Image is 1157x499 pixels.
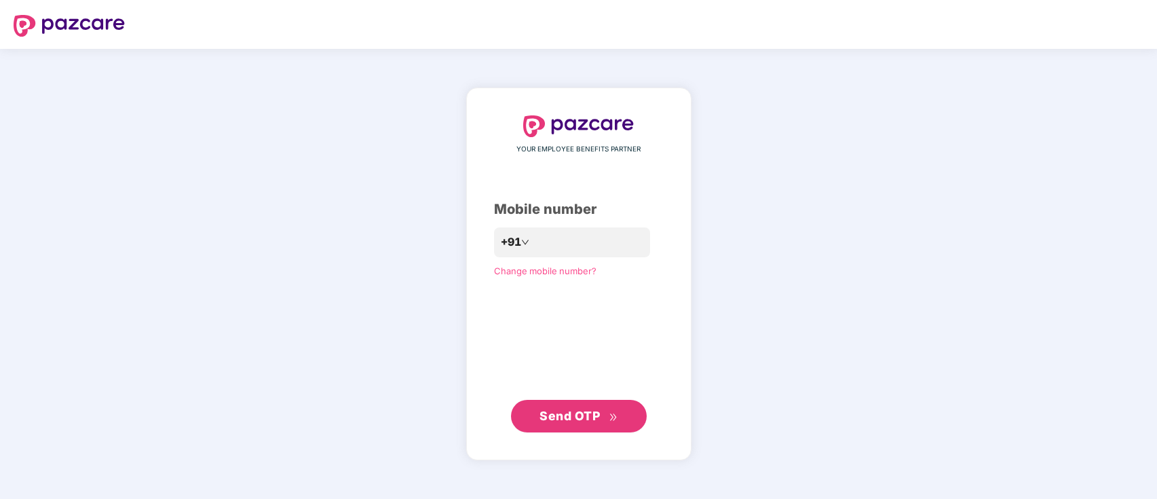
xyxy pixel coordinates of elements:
[14,15,125,37] img: logo
[516,144,641,155] span: YOUR EMPLOYEE BENEFITS PARTNER
[494,199,664,220] div: Mobile number
[501,234,521,251] span: +91
[494,265,596,276] a: Change mobile number?
[609,413,618,422] span: double-right
[539,409,600,423] span: Send OTP
[511,400,647,432] button: Send OTPdouble-right
[521,238,529,246] span: down
[523,115,634,137] img: logo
